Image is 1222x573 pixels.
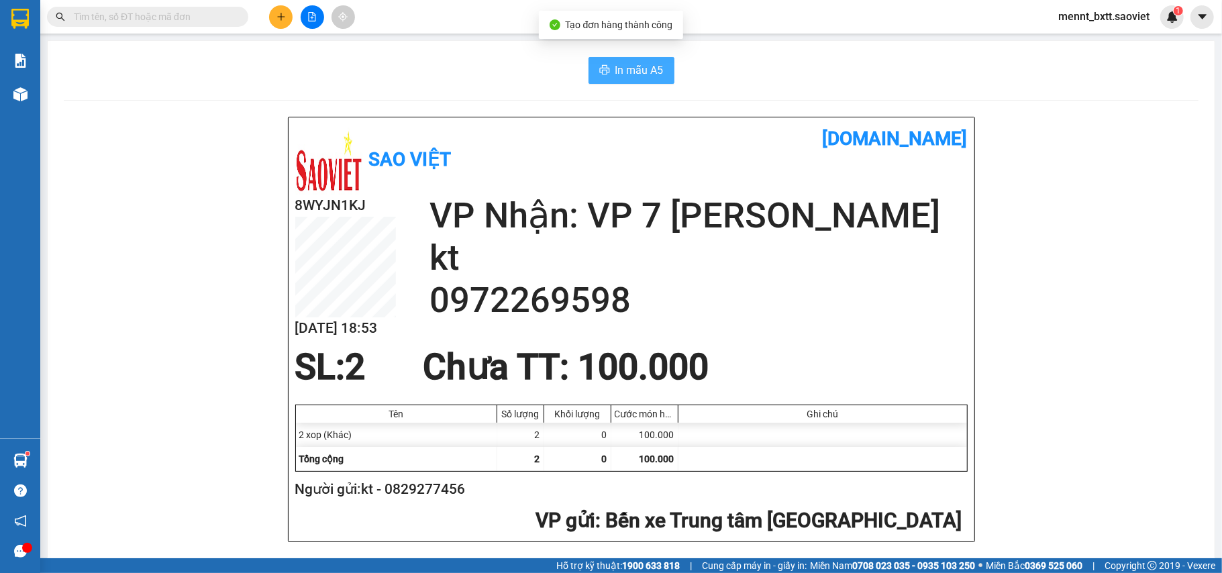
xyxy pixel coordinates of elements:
[1196,11,1209,23] span: caret-down
[415,347,717,387] div: Chưa TT : 100.000
[295,317,396,340] h2: [DATE] 18:53
[269,5,293,29] button: plus
[13,454,28,468] img: warehouse-icon
[615,409,674,419] div: Cước món hàng
[536,509,596,532] span: VP gửi
[295,507,962,535] h2: : Bến xe Trung tâm [GEOGRAPHIC_DATA]
[1166,11,1178,23] img: icon-new-feature
[602,454,607,464] span: 0
[682,409,964,419] div: Ghi chú
[346,346,366,388] span: 2
[429,237,968,279] h2: kt
[299,409,493,419] div: Tên
[13,87,28,101] img: warehouse-icon
[589,57,674,84] button: printerIn mẫu A5
[56,12,65,21] span: search
[429,279,968,321] h2: 0972269598
[296,423,497,447] div: 2 xop (Khác)
[611,423,678,447] div: 100.000
[599,64,610,77] span: printer
[548,409,607,419] div: Khối lượng
[307,12,317,21] span: file-add
[11,9,29,29] img: logo-vxr
[544,423,611,447] div: 0
[1190,5,1214,29] button: caret-down
[301,5,324,29] button: file-add
[13,54,28,68] img: solution-icon
[1025,560,1082,571] strong: 0369 525 060
[295,346,346,388] span: SL:
[690,558,692,573] span: |
[566,19,673,30] span: Tạo đơn hàng thành công
[369,148,452,170] b: Sao Việt
[1092,558,1094,573] span: |
[295,127,362,195] img: logo.jpg
[810,558,975,573] span: Miền Nam
[615,62,664,79] span: In mẫu A5
[550,19,560,30] span: check-circle
[852,560,975,571] strong: 0708 023 035 - 0935 103 250
[429,195,968,237] h2: VP Nhận: VP 7 [PERSON_NAME]
[338,12,348,21] span: aim
[1176,6,1180,15] span: 1
[1048,8,1160,25] span: mennt_bxtt.saoviet
[556,558,680,573] span: Hỗ trợ kỹ thuật:
[978,563,982,568] span: ⚪️
[501,409,540,419] div: Số lượng
[276,12,286,21] span: plus
[14,484,27,497] span: question-circle
[1174,6,1183,15] sup: 1
[497,423,544,447] div: 2
[702,558,807,573] span: Cung cấp máy in - giấy in:
[14,545,27,558] span: message
[535,454,540,464] span: 2
[299,454,344,464] span: Tổng cộng
[74,9,232,24] input: Tìm tên, số ĐT hoặc mã đơn
[640,454,674,464] span: 100.000
[26,452,30,456] sup: 1
[1148,561,1157,570] span: copyright
[622,560,680,571] strong: 1900 633 818
[823,127,968,150] b: [DOMAIN_NAME]
[332,5,355,29] button: aim
[295,478,962,501] h2: Người gửi: kt - 0829277456
[986,558,1082,573] span: Miền Bắc
[295,195,396,217] h2: 8WYJN1KJ
[14,515,27,527] span: notification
